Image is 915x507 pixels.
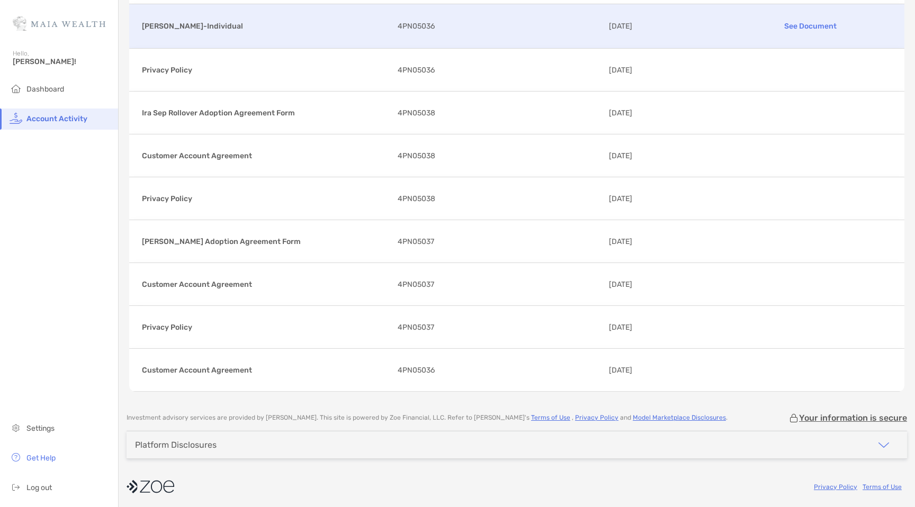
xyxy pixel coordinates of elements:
p: [DATE] [609,321,721,334]
p: Privacy Policy [142,192,389,205]
span: 4PN05036 [398,64,435,77]
p: Customer Account Agreement [142,364,389,377]
span: 4PN05037 [398,235,434,248]
a: Privacy Policy [575,414,618,421]
p: [DATE] [609,278,721,291]
p: Privacy Policy [142,64,389,77]
span: 4PN05038 [398,106,435,120]
p: [DATE] [609,192,721,205]
img: company logo [127,475,174,499]
p: Customer Account Agreement [142,278,389,291]
span: 4PN05038 [398,149,435,162]
span: Settings [26,424,55,433]
p: [PERSON_NAME]-Individual [142,20,389,33]
span: Log out [26,483,52,492]
a: Model Marketplace Disclosures [633,414,726,421]
span: 4PN05038 [398,192,435,205]
img: settings icon [10,421,22,434]
span: Get Help [26,454,56,463]
span: Account Activity [26,114,87,123]
p: Customer Account Agreement [142,149,389,162]
p: [PERSON_NAME] Adoption Agreement Form [142,235,389,248]
p: [DATE] [609,20,721,33]
img: icon arrow [877,439,890,451]
a: Terms of Use [531,414,570,421]
img: logout icon [10,481,22,493]
p: [DATE] [609,364,721,377]
img: household icon [10,82,22,95]
p: See Document [730,17,892,35]
p: Privacy Policy [142,321,389,334]
p: [DATE] [609,149,721,162]
p: Your information is secure [799,413,907,423]
span: [PERSON_NAME]! [13,57,112,66]
a: Privacy Policy [814,483,857,491]
span: 4PN05037 [398,321,434,334]
img: Zoe Logo [13,4,105,42]
span: 4PN05037 [398,278,434,291]
p: Ira Sep Rollover Adoption Agreement Form [142,106,389,120]
a: Terms of Use [863,483,902,491]
div: Platform Disclosures [135,440,217,450]
p: [DATE] [609,235,721,248]
p: Investment advisory services are provided by [PERSON_NAME] . This site is powered by Zoe Financia... [127,414,728,422]
span: 4PN05036 [398,364,435,377]
img: activity icon [10,112,22,124]
p: [DATE] [609,106,721,120]
span: Dashboard [26,85,64,94]
p: [DATE] [609,64,721,77]
img: get-help icon [10,451,22,464]
span: 4PN05036 [398,20,435,33]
